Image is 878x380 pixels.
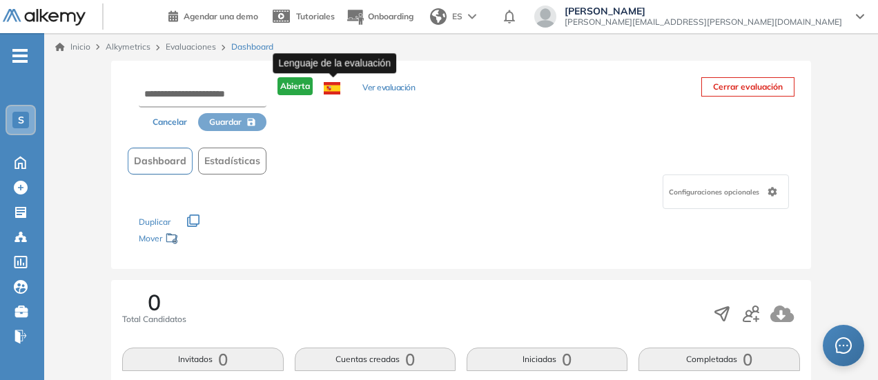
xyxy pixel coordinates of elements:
[139,227,277,252] div: Mover
[134,154,186,168] span: Dashboard
[166,41,216,52] a: Evaluaciones
[55,41,90,53] a: Inicio
[231,41,273,53] span: Dashboard
[467,348,627,371] button: Iniciadas0
[362,81,415,96] button: Ver evaluación
[669,187,762,197] span: Configuraciones opcionales
[468,14,476,19] img: arrow
[701,77,794,97] button: Cerrar evaluación
[204,154,260,168] span: Estadísticas
[277,77,313,95] span: Abierta
[324,82,340,94] img: ESP
[122,313,186,326] span: Total Candidatos
[168,7,258,23] a: Agendar una demo
[139,217,170,227] span: Duplicar
[106,41,150,52] span: Alkymetrics
[128,148,193,174] button: Dashboard
[122,348,283,371] button: Invitados0
[148,291,161,313] span: 0
[565,6,842,17] span: [PERSON_NAME]
[295,348,456,371] button: Cuentas creadas0
[835,337,852,354] span: message
[198,148,266,174] button: Estadísticas
[296,11,335,21] span: Tutoriales
[142,113,198,131] button: Cancelar
[663,174,789,209] div: Configuraciones opcionales
[452,10,462,23] span: ES
[3,9,86,26] img: Logo
[430,8,447,25] img: world
[273,53,396,73] div: Lenguaje de la evaluación
[565,17,842,28] span: [PERSON_NAME][EMAIL_ADDRESS][PERSON_NAME][DOMAIN_NAME]
[198,113,266,131] button: Guardar
[18,114,24,126] span: S
[209,116,242,128] span: Guardar
[346,2,413,32] button: Onboarding
[184,11,258,21] span: Agendar una demo
[368,11,413,21] span: Onboarding
[12,54,28,57] i: -
[638,348,799,371] button: Completadas0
